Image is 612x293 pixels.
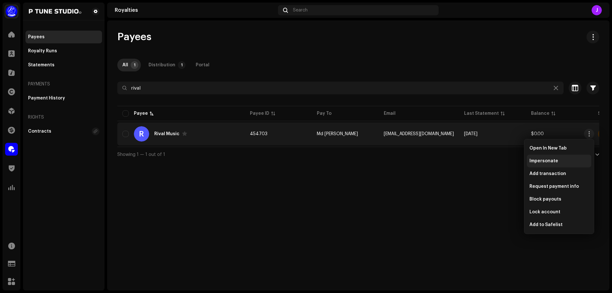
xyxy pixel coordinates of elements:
div: Payment History [28,96,65,101]
span: Open In New Tab [529,146,567,151]
div: Distribution [149,59,175,71]
div: Balance [531,110,550,117]
span: Add transaction [529,171,566,176]
span: kabirhumayun4836@gmail.com [384,132,454,136]
span: Lock account [529,209,560,215]
div: Royalty Runs [28,48,57,54]
div: J [592,5,602,15]
re-a-nav-header: Payments [25,77,102,92]
input: Search [117,82,564,94]
re-m-nav-item: Statements [25,59,102,71]
div: All [122,59,128,71]
span: Search [293,8,308,13]
p-badge: 1 [178,61,186,69]
span: 454703 [250,132,267,136]
re-m-nav-item: Payment History [25,92,102,105]
div: Payees [28,34,45,40]
span: Sep 2025 [464,132,477,136]
div: R [134,126,149,142]
re-m-nav-item: Royalty Runs [25,45,102,57]
p-badge: 1 [131,61,138,69]
div: Payee [134,110,148,117]
span: Payees [117,31,151,43]
span: Showing 1 — 1 out of 1 [117,152,165,157]
div: Statements [28,62,55,68]
span: Add to Safelist [529,222,563,227]
div: Portal [196,59,209,71]
div: Rival Music [154,132,179,136]
re-a-nav-header: Rights [25,110,102,125]
span: Block payouts [529,197,561,202]
div: Last Statement [464,110,499,117]
span: Impersonate [529,158,558,164]
span: $0.00 [531,132,544,136]
div: Contracts [28,129,51,134]
span: Md Humayun Kabir [317,132,358,136]
div: Payee ID [250,110,269,117]
div: Royalties [115,8,275,13]
span: Request payment info [529,184,579,189]
re-m-nav-item: Contracts [25,125,102,138]
img: a1dd4b00-069a-4dd5-89ed-38fbdf7e908f [5,5,18,18]
re-m-nav-item: Payees [25,31,102,43]
img: 014156fc-5ea7-42a8-85d9-84b6ed52d0f4 [28,8,82,15]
